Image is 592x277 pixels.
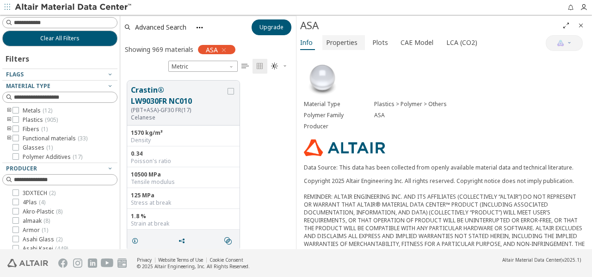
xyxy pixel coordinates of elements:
span: ASA [206,45,218,54]
i:  [271,63,278,70]
button: Share [174,232,193,250]
span: Altair Material Data Center [502,257,561,263]
img: Logo - Provider [304,139,385,156]
div: Showing 969 materials [125,45,193,54]
span: ( 1 ) [46,144,53,151]
span: ( 8 ) [43,217,50,225]
span: ( 8 ) [56,208,62,215]
p: Data Source: This data has been collected from openly available material data and technical liter... [304,164,585,171]
button: Close [573,18,588,33]
div: 125 MPa [131,192,236,199]
span: Asahi Glass [23,236,62,243]
span: Producer [6,164,37,172]
i:  [241,63,249,70]
span: ( 12 ) [43,107,52,114]
button: Material Type [2,81,117,92]
button: Producer [2,163,117,174]
div: Tensile modulus [131,178,236,186]
div: grid [120,74,296,250]
span: ( 2 ) [49,189,55,197]
span: Plastics [23,116,58,124]
div: Strain at break [131,220,236,227]
div: Filters [2,46,34,69]
button: Similar search [220,232,240,250]
div: 1.8 % [131,213,236,220]
button: Full Screen [559,18,573,33]
div: ASA [300,18,559,33]
button: Theme [267,59,291,74]
span: ( 33 ) [78,134,87,142]
img: Altair Engineering [7,259,48,267]
div: Poisson's ratio [131,157,236,165]
span: ( 449 ) [55,245,68,252]
span: Upgrade [259,24,284,31]
img: Altair Material Data Center [15,3,133,12]
i: toogle group [6,116,12,124]
div: 1570 kg/m³ [131,129,236,137]
div: Unit System [168,61,238,72]
span: Properties [326,35,358,50]
i: toogle group [6,135,12,142]
span: ( 17 ) [73,153,82,161]
span: 3DXTECH [23,189,55,197]
div: Producer [304,123,374,130]
div: Stress at break [131,199,236,207]
span: Akro-Plastic [23,208,62,215]
button: Details [127,232,147,250]
span: Asahi Kasei [23,245,68,252]
span: Flags [6,70,24,78]
div: (v2025.1) [502,257,581,263]
i:  [224,237,232,245]
button: Flags [2,69,117,80]
span: ( 1 ) [41,125,48,133]
span: CAE Model [401,35,433,50]
span: ( 905 ) [45,116,58,124]
span: Fibers [23,126,48,133]
button: Upgrade [252,19,291,35]
span: ( 2 ) [56,235,62,243]
span: Material Type [6,82,50,90]
span: Glasses [23,144,53,151]
div: Polymer Family [304,112,374,119]
span: Polymer Additives [23,153,82,161]
span: Functional materials [23,135,87,142]
div: © 2025 Altair Engineering, Inc. All Rights Reserved. [137,263,250,270]
span: Advanced Search [135,24,186,31]
img: AI Copilot [557,39,564,47]
div: Density [131,137,236,144]
button: Crastin® LW9030FR NC010 [131,84,226,107]
div: (PBT+ASA)-GF30 FR(17) [131,107,226,114]
span: ( 1 ) [42,226,48,234]
span: Plots [372,35,388,50]
div: Plastics > Polymer > Others [374,101,585,108]
a: Website Terms of Use [158,257,203,263]
span: 4Plas [23,199,45,206]
button: Clear All Filters [2,31,117,46]
div: 0.34 [131,150,236,157]
span: LCA (CO2) [446,35,477,50]
span: Clear All Filters [40,35,80,42]
i: toogle group [6,126,12,133]
span: Armor [23,227,48,234]
span: Info [300,35,313,50]
a: Privacy [137,257,152,263]
div: ASA [374,112,585,119]
img: Material Type Image [304,60,341,97]
span: Metals [23,107,52,114]
span: almaak [23,217,50,225]
span: ( 4 ) [39,198,45,206]
a: Cookie Consent [210,257,243,263]
i:  [256,63,264,70]
button: Tile View [253,59,267,74]
i: toogle group [6,107,12,114]
span: Metric [168,61,238,72]
button: Table View [238,59,253,74]
p: Celanese [131,114,226,121]
button: AI Copilot [546,35,583,51]
div: 10500 MPa [131,171,236,178]
div: Material Type [304,101,374,108]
